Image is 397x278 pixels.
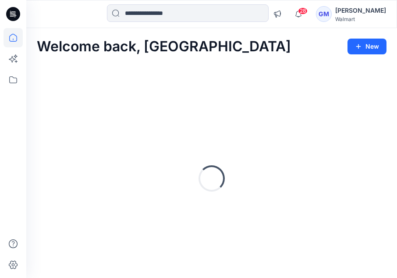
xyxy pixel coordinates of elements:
[316,6,332,22] div: GM
[335,5,386,16] div: [PERSON_NAME]
[37,39,291,55] h2: Welcome back, [GEOGRAPHIC_DATA]
[347,39,386,54] button: New
[298,7,308,14] span: 28
[335,16,386,22] div: Walmart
